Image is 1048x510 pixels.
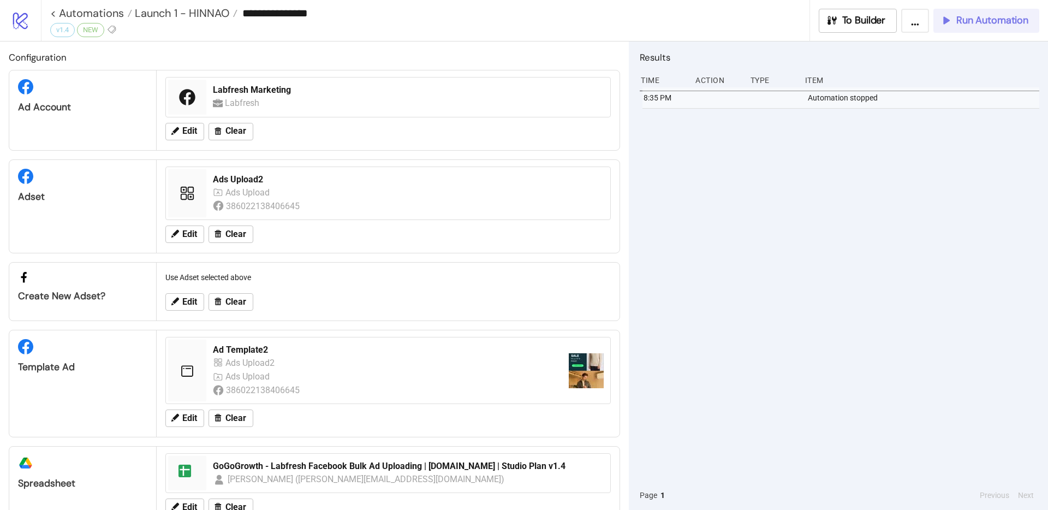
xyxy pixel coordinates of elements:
[956,14,1028,27] span: Run Automation
[819,9,897,33] button: To Builder
[976,489,1013,501] button: Previous
[640,70,687,91] div: Time
[165,123,204,140] button: Edit
[640,489,657,501] span: Page
[804,70,1039,91] div: Item
[213,460,604,472] div: GoGoGrowth - Labfresh Facebook Bulk Ad Uploading | [DOMAIN_NAME] | Studio Plan v1.4
[18,101,147,114] div: Ad Account
[18,191,147,203] div: Adset
[9,50,620,64] h2: Configuration
[694,70,741,91] div: Action
[226,199,302,213] div: 386022138406645
[225,186,272,199] div: Ads Upload
[569,353,604,388] img: https://scontent-fra5-1.xx.fbcdn.net/v/t15.5256-10/542962997_24907392182199719_342815791602543868...
[50,8,132,19] a: < Automations
[182,229,197,239] span: Edit
[182,413,197,423] span: Edit
[18,361,147,373] div: Template Ad
[225,297,246,307] span: Clear
[225,229,246,239] span: Clear
[901,9,929,33] button: ...
[182,126,197,136] span: Edit
[132,6,229,20] span: Launch 1 - HINNAO
[161,267,615,288] div: Use Adset selected above
[640,50,1039,64] h2: Results
[1015,489,1037,501] button: Next
[18,477,147,490] div: Spreadsheet
[213,174,604,186] div: Ads Upload2
[209,410,253,427] button: Clear
[182,297,197,307] span: Edit
[933,9,1039,33] button: Run Automation
[213,84,604,96] div: Labfresh Marketing
[209,293,253,311] button: Clear
[228,472,505,486] div: [PERSON_NAME] ([PERSON_NAME][EMAIL_ADDRESS][DOMAIN_NAME])
[209,226,253,243] button: Clear
[642,87,689,108] div: 8:35 PM
[842,14,886,27] span: To Builder
[225,370,272,383] div: Ads Upload
[213,344,560,356] div: Ad Template2
[132,8,237,19] a: Launch 1 - HINNAO
[225,413,246,423] span: Clear
[225,126,246,136] span: Clear
[749,70,796,91] div: Type
[657,489,668,501] button: 1
[225,356,277,370] div: Ads Upload2
[226,383,302,397] div: 386022138406645
[165,226,204,243] button: Edit
[18,290,147,303] div: Create new adset?
[77,23,104,37] div: NEW
[50,23,75,37] div: v1.4
[209,123,253,140] button: Clear
[807,87,1042,108] div: Automation stopped
[165,293,204,311] button: Edit
[165,410,204,427] button: Edit
[225,96,263,110] div: Labfresh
